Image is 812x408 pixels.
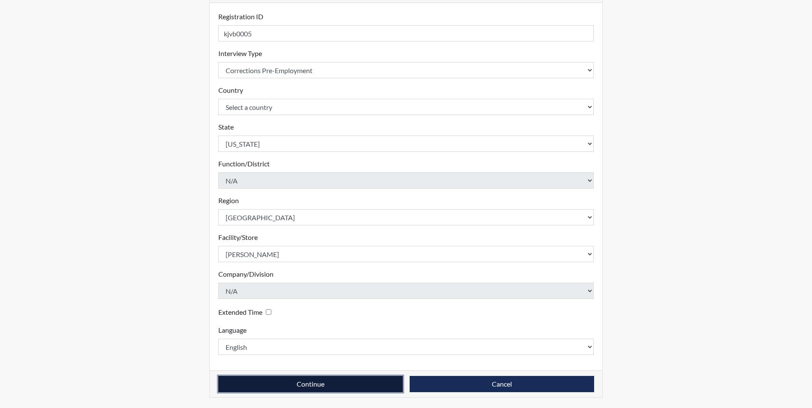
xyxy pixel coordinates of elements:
label: Facility/Store [218,232,258,242]
label: Region [218,195,239,206]
label: Function/District [218,159,270,169]
button: Continue [218,376,403,392]
label: Registration ID [218,12,263,22]
label: Extended Time [218,307,262,317]
label: Country [218,85,243,95]
label: Language [218,325,247,335]
label: Interview Type [218,48,262,59]
label: State [218,122,234,132]
input: Insert a Registration ID, which needs to be a unique alphanumeric value for each interviewee [218,25,594,41]
button: Cancel [410,376,594,392]
label: Company/Division [218,269,274,279]
div: Checking this box will provide the interviewee with an accomodation of extra time to answer each ... [218,306,275,318]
